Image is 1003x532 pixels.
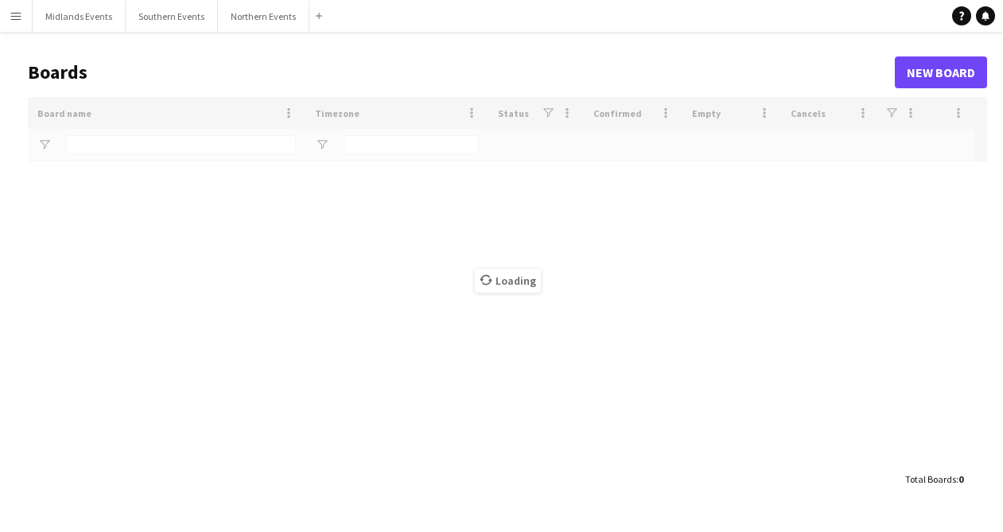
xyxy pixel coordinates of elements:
h1: Boards [28,60,895,84]
div: : [905,464,963,495]
span: 0 [958,473,963,485]
button: Southern Events [126,1,218,32]
span: Loading [475,269,541,293]
a: New Board [895,56,987,88]
span: Total Boards [905,473,956,485]
button: Midlands Events [33,1,126,32]
button: Northern Events [218,1,309,32]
